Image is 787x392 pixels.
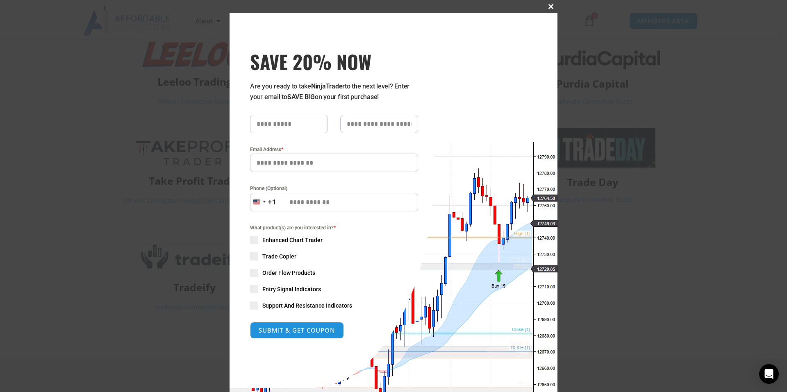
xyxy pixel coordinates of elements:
p: Are you ready to take to the next level? Enter your email to on your first purchase! [250,81,418,102]
label: Entry Signal Indicators [250,285,418,293]
h3: SAVE 20% NOW [250,50,418,73]
label: Support And Resistance Indicators [250,301,418,310]
span: Entry Signal Indicators [262,285,321,293]
strong: NinjaTrader [311,82,345,90]
span: Enhanced Chart Trader [262,236,323,244]
div: Open Intercom Messenger [759,364,779,384]
button: SUBMIT & GET COUPON [250,322,344,339]
span: Order Flow Products [262,269,315,277]
div: +1 [268,197,276,208]
span: Trade Copier [262,252,296,261]
button: Selected country [250,193,276,211]
label: Trade Copier [250,252,418,261]
label: Enhanced Chart Trader [250,236,418,244]
label: Phone (Optional) [250,184,418,193]
label: Order Flow Products [250,269,418,277]
label: Email Address [250,145,418,154]
span: What product(s) are you interested in? [250,224,418,232]
span: Support And Resistance Indicators [262,301,352,310]
strong: SAVE BIG [287,93,315,101]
